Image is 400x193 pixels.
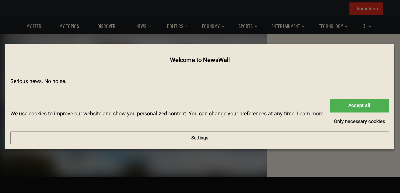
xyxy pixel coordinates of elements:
h4: Welcome to NewsWall [10,56,389,64]
a: learn more about cookies [296,109,324,119]
span: We use cookies to improve our website and show you personalized content. You can change your pref... [10,109,324,119]
p: Serious news. No noise. [10,78,389,86]
button: Settings [10,132,389,144]
a: deny cookies [330,116,389,128]
div: cookieconsent [10,99,389,128]
a: allow cookies [330,99,389,113]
